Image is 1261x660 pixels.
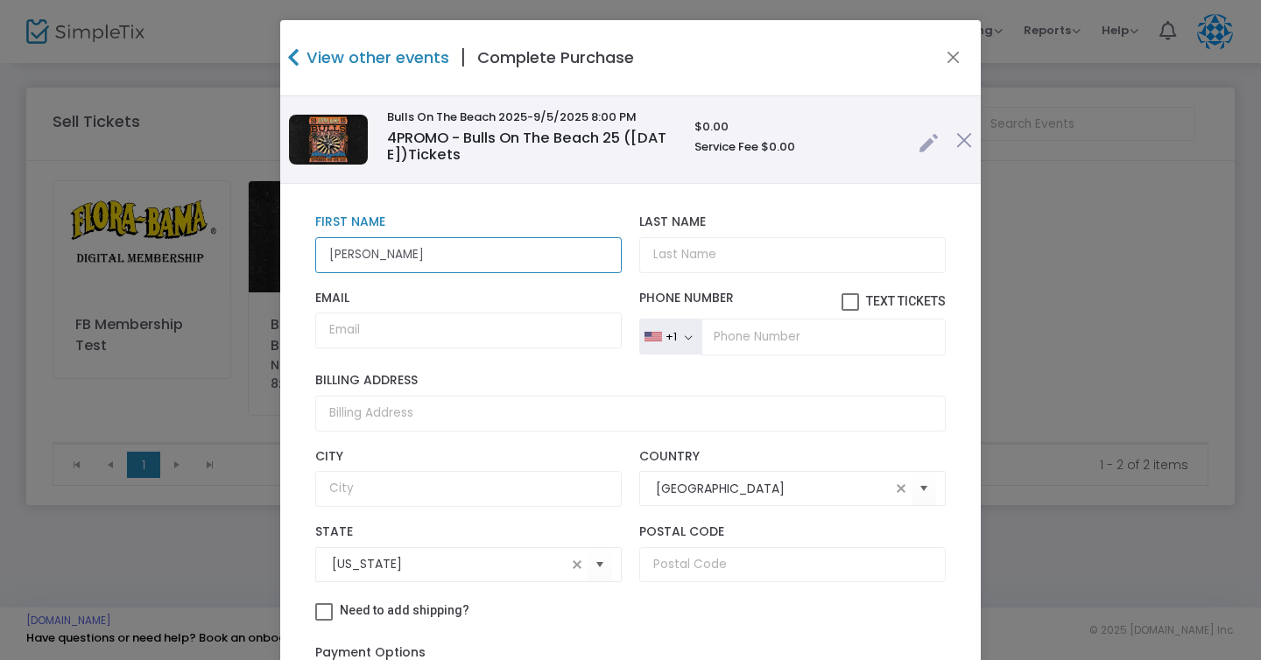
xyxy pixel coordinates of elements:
h4: View other events [302,46,449,69]
div: +1 [666,330,677,344]
label: First Name [315,214,622,230]
label: State [315,524,622,540]
img: BOTBWebsite-2025cover.png [289,115,368,165]
h6: Bulls On The Beach 2025 [387,110,677,124]
span: Need to add shipping? [340,603,469,617]
h4: Complete Purchase [477,46,634,69]
h6: Service Fee $0.00 [694,140,901,154]
input: Billing Address [315,396,946,432]
label: Country [639,449,946,465]
button: Close [942,46,965,69]
button: Select [912,471,936,507]
button: +1 [639,319,701,355]
label: Last Name [639,214,946,230]
label: Email [315,291,622,306]
span: Tickets [408,144,461,165]
label: Billing Address [315,373,946,389]
input: Phone Number [701,319,946,355]
input: Select State [332,555,567,573]
input: First Name [315,237,622,273]
span: PROMO - Bulls On The Beach 25 ([DATE]) [387,128,666,165]
span: 4 [387,128,397,148]
input: Email [315,312,622,348]
span: clear [891,478,912,499]
input: Select Country [656,480,891,498]
label: City [315,449,622,465]
span: | [449,42,477,74]
label: Phone Number [639,291,946,312]
img: cross.png [956,132,972,148]
button: Select [588,546,612,582]
label: Postal Code [639,524,946,540]
span: Text Tickets [866,294,946,308]
span: -9/5/2025 8:00 PM [527,109,637,125]
input: Postal Code [639,547,946,583]
input: Last Name [639,237,946,273]
input: City [315,471,622,507]
span: clear [567,554,588,575]
h6: $0.00 [694,120,901,134]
